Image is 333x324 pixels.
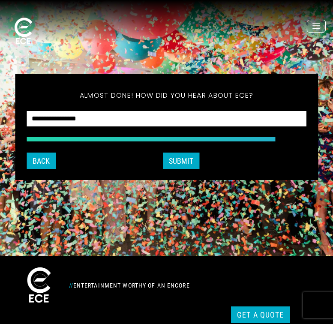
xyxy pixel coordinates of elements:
[27,80,306,111] h5: Almost done! How did you hear about ECE?
[307,20,326,33] button: Toggle navigation
[27,153,56,169] button: Back
[27,111,306,127] select: How did you hear about ECE
[231,306,290,323] a: Get a Quote
[69,282,73,289] span: //
[7,16,39,47] img: ece_new_logo_whitev2-1.png
[64,279,218,292] div: Entertainment Worthy of an Encore
[163,153,199,169] button: SUBMIT
[18,265,60,306] img: ece_new_logo_whitev2-1.png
